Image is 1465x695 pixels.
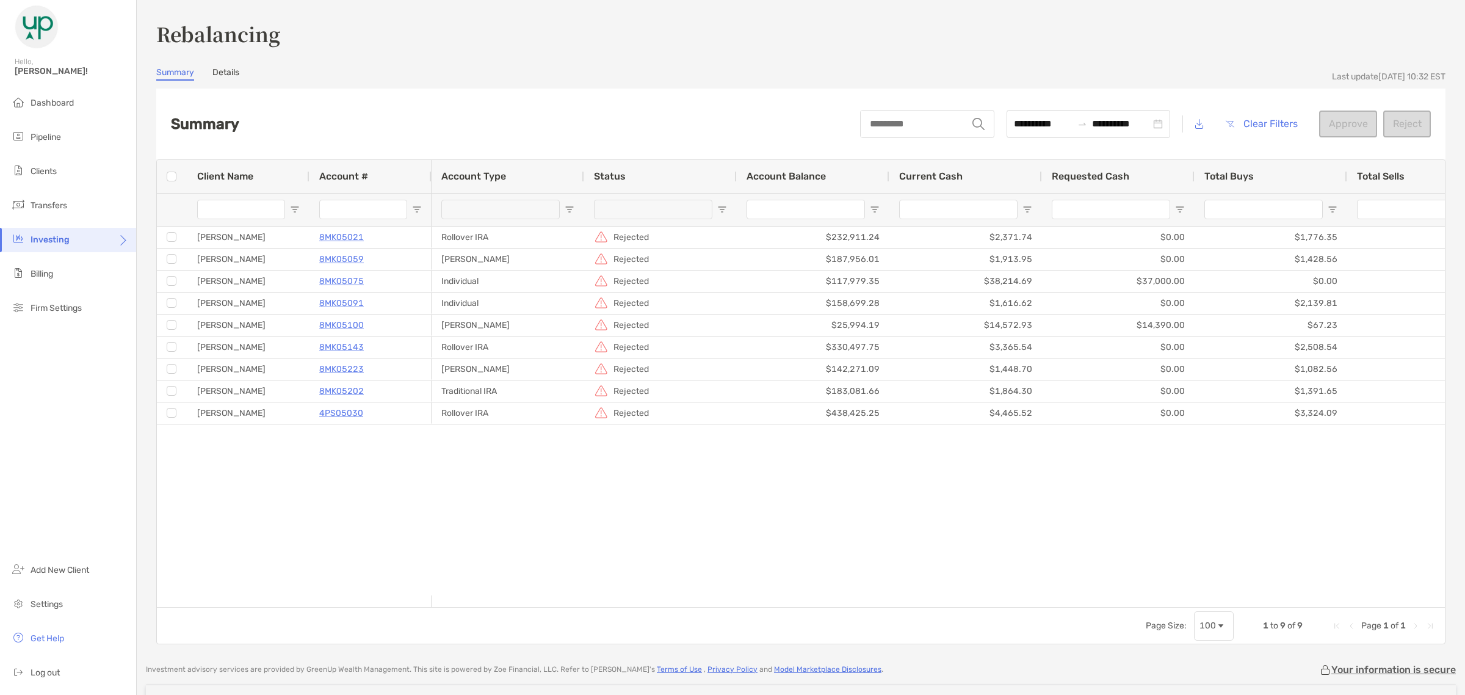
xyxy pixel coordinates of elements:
div: [PERSON_NAME] [432,358,584,380]
div: [PERSON_NAME] [187,358,309,380]
div: $1,913.95 [889,249,1042,270]
div: $67.23 [1195,315,1347,336]
button: Open Filter Menu [870,205,880,214]
a: 8MK05223 [319,362,364,377]
span: Current Cash [899,170,963,182]
span: Status [594,170,626,182]
div: [PERSON_NAME] [187,227,309,248]
input: Account # Filter Input [319,200,407,219]
span: Clients [31,166,57,176]
div: $14,572.93 [889,315,1042,336]
a: 8MK05059 [319,252,364,267]
input: Account Balance Filter Input [747,200,865,219]
p: Rejected [613,406,649,421]
div: $142,271.09 [737,358,889,380]
h3: Rebalancing [156,20,1445,48]
div: [PERSON_NAME] [187,293,309,314]
p: 8MK05091 [319,296,364,311]
div: Previous Page [1347,621,1356,631]
div: [PERSON_NAME] [187,271,309,292]
img: icon status [594,384,609,398]
img: dashboard icon [11,95,26,109]
a: Details [212,67,239,81]
a: Model Marketplace Disclosures [774,665,881,674]
p: Your information is secure [1331,664,1456,675]
div: $183,081.66 [737,380,889,402]
div: $2,508.54 [1195,337,1347,358]
button: Open Filter Menu [565,205,574,214]
img: add_new_client icon [11,562,26,577]
span: Total Buys [1204,170,1254,182]
a: 8MK05202 [319,384,364,399]
span: Requested Cash [1052,170,1129,182]
div: $37,000.00 [1042,271,1195,292]
div: Last update [DATE] 10:32 EST [1332,71,1445,82]
div: $1,428.56 [1195,249,1347,270]
div: [PERSON_NAME] [187,337,309,358]
span: Client Name [197,170,253,182]
span: 9 [1280,620,1286,631]
span: Account Type [441,170,506,182]
div: $4,465.52 [889,402,1042,424]
div: $187,956.01 [737,249,889,270]
span: to [1270,620,1278,631]
a: 8MK05075 [319,274,364,289]
div: Rollover IRA [432,227,584,248]
div: 100 [1199,620,1216,631]
span: Add New Client [31,565,89,575]
span: 1 [1400,620,1406,631]
input: Total Buys Filter Input [1204,200,1323,219]
div: Rollover IRA [432,337,584,358]
div: $0.00 [1042,293,1195,314]
div: Traditional IRA [432,380,584,402]
span: Investing [31,235,70,245]
div: [PERSON_NAME] [187,402,309,424]
span: to [1077,119,1087,129]
img: icon status [594,340,609,354]
div: $0.00 [1042,380,1195,402]
button: Open Filter Menu [290,205,300,214]
a: 4PS05030 [319,406,363,421]
div: $438,425.25 [737,402,889,424]
span: Log out [31,668,60,678]
a: Terms of Use [657,665,702,674]
img: firm-settings icon [11,300,26,315]
span: of [1391,620,1398,631]
div: $117,979.35 [737,271,889,292]
img: pipeline icon [11,129,26,144]
div: $38,214.69 [889,271,1042,292]
a: 8MK05143 [319,340,364,355]
img: billing icon [11,266,26,280]
a: Summary [156,67,194,81]
span: 9 [1297,620,1303,631]
div: $1,616.62 [889,293,1042,314]
a: Privacy Policy [707,665,758,674]
div: $14,390.00 [1042,315,1195,336]
div: $158,699.28 [737,293,889,314]
div: $0.00 [1042,227,1195,248]
div: $3,365.54 [889,337,1042,358]
div: $1,391.65 [1195,380,1347,402]
img: icon status [594,230,609,244]
div: [PERSON_NAME] [187,249,309,270]
a: 8MK05100 [319,318,364,333]
button: Open Filter Menu [1175,205,1185,214]
span: Settings [31,599,63,609]
button: Clear Filters [1216,111,1307,137]
span: Account Balance [747,170,826,182]
span: swap-right [1077,119,1087,129]
img: icon status [594,296,609,310]
div: $0.00 [1042,337,1195,358]
img: button icon [1226,120,1234,128]
div: [PERSON_NAME] [187,380,309,402]
span: Account # [319,170,368,182]
button: Open Filter Menu [717,205,727,214]
div: Page Size [1194,611,1234,641]
p: Rejected [613,230,649,245]
div: [PERSON_NAME] [432,315,584,336]
div: $0.00 [1195,271,1347,292]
